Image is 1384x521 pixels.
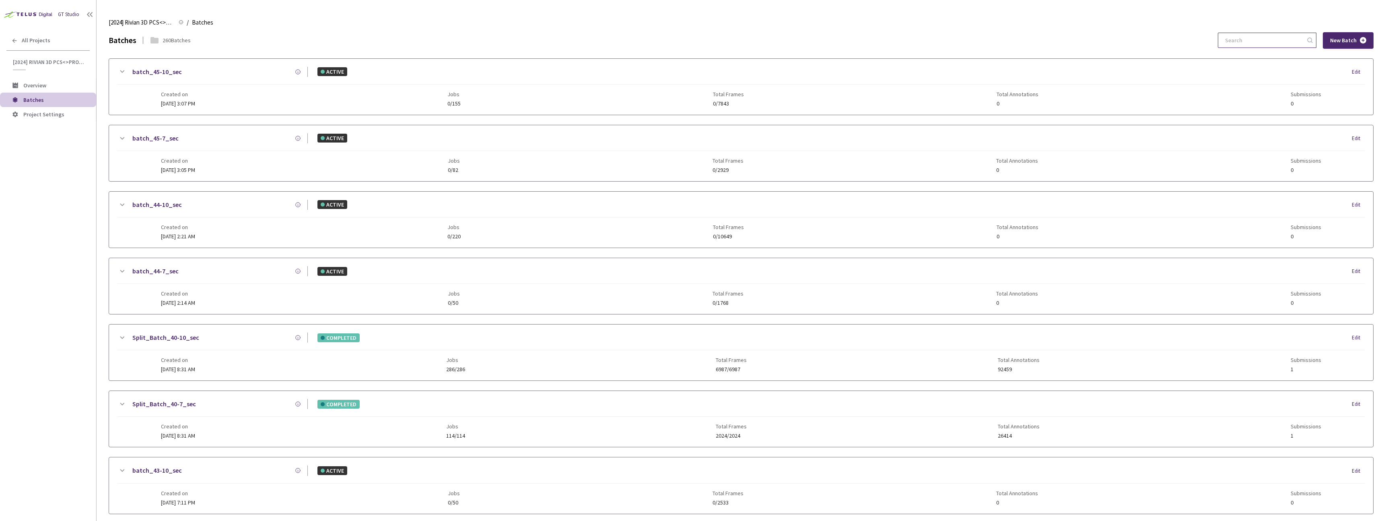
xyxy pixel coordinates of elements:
a: batch_44-7_sec [132,266,179,276]
div: batch_44-7_secACTIVEEditCreated on[DATE] 2:14 AMJobs0/50Total Frames0/1768Total Annotations0Submi... [109,258,1373,314]
span: [DATE] 2:21 AM [161,233,195,240]
span: Jobs [447,91,461,97]
span: 0 [997,101,1038,107]
span: 92459 [998,366,1040,372]
span: [DATE] 8:31 AM [161,366,195,373]
a: batch_43-10_sec [132,465,182,476]
span: 0 [1291,500,1321,506]
span: Jobs [447,224,461,230]
span: Total Frames [713,91,744,97]
span: Created on [161,357,195,363]
span: Total Annotations [996,157,1038,164]
div: ACTIVE [317,466,347,475]
span: Jobs [448,490,460,496]
span: [DATE] 2:14 AM [161,299,195,306]
span: 0 [996,167,1038,173]
span: 0 [1291,300,1321,306]
span: Overview [23,82,46,89]
span: Total Annotations [997,91,1038,97]
div: ACTIVE [317,200,347,209]
span: Submissions [1291,357,1321,363]
span: Total Frames [716,357,747,363]
a: batch_45-7_sec [132,133,179,143]
span: Created on [161,157,195,164]
input: Search [1220,33,1306,48]
span: 1 [1291,366,1321,372]
span: 0/10649 [713,234,744,240]
span: Jobs [446,357,465,363]
div: batch_43-10_secACTIVEEditCreated on[DATE] 7:11 PMJobs0/50Total Frames0/2533Total Annotations0Subm... [109,457,1373,513]
span: Batches [23,96,44,103]
span: 0 [997,234,1038,240]
span: Created on [161,490,195,496]
div: batch_45-10_secACTIVEEditCreated on[DATE] 3:07 PMJobs0/155Total Frames0/7843Total Annotations0Sub... [109,59,1373,115]
li: / [187,18,189,27]
div: 260 Batches [163,36,191,44]
span: 0/220 [447,234,461,240]
div: ACTIVE [317,267,347,276]
div: Split_Batch_40-10_secCOMPLETEDEditCreated on[DATE] 8:31 AMJobs286/286Total Frames6987/6987Total A... [109,325,1373,380]
div: batch_44-10_secACTIVEEditCreated on[DATE] 2:21 AMJobs0/220Total Frames0/10649Total Annotations0Su... [109,192,1373,248]
span: Batches [192,18,213,27]
div: Edit [1352,467,1365,475]
div: batch_45-7_secACTIVEEditCreated on[DATE] 3:05 PMJobs0/82Total Frames0/2929Total Annotations0Submi... [109,125,1373,181]
a: Split_Batch_40-7_sec [132,399,196,409]
span: Total Annotations [996,290,1038,297]
span: Project Settings [23,111,64,118]
span: 0/2929 [713,167,743,173]
div: Edit [1352,134,1365,143]
span: 0/155 [447,101,461,107]
span: Created on [161,290,195,297]
span: 26414 [998,433,1040,439]
div: Edit [1352,334,1365,342]
span: Created on [161,91,195,97]
span: Total Annotations [998,357,1040,363]
span: 0 [1291,167,1321,173]
span: 6987/6987 [716,366,747,372]
span: Total Frames [713,224,744,230]
span: Submissions [1291,157,1321,164]
div: Edit [1352,68,1365,76]
span: 0 [996,500,1038,506]
span: 0/1768 [713,300,743,306]
div: Split_Batch_40-7_secCOMPLETEDEditCreated on[DATE] 8:31 AMJobs114/114Total Frames2024/2024Total An... [109,391,1373,447]
span: 0/50 [448,300,460,306]
span: Total Frames [713,290,743,297]
span: 0/7843 [713,101,744,107]
span: Total Frames [713,490,743,496]
div: Edit [1352,201,1365,209]
div: COMPLETED [317,400,360,409]
span: [DATE] 8:31 AM [161,432,195,439]
span: 0 [1291,101,1321,107]
div: Batches [109,35,136,46]
span: [DATE] 7:11 PM [161,499,195,506]
span: Jobs [448,290,460,297]
span: [DATE] 3:07 PM [161,100,195,107]
span: 0/50 [448,500,460,506]
a: batch_45-10_sec [132,67,182,77]
span: Total Annotations [998,423,1040,430]
span: 114/114 [446,433,465,439]
span: Submissions [1291,490,1321,496]
span: 2024/2024 [716,433,747,439]
span: 1 [1291,433,1321,439]
span: [2024] Rivian 3D PCS<>Production [13,59,85,66]
span: 286/286 [446,366,465,372]
div: ACTIVE [317,134,347,143]
span: Submissions [1291,423,1321,430]
span: 0 [996,300,1038,306]
span: 0/2533 [713,500,743,506]
div: COMPLETED [317,333,360,342]
a: Split_Batch_40-10_sec [132,333,199,343]
span: [DATE] 3:05 PM [161,166,195,174]
div: GT Studio [58,11,79,19]
span: Submissions [1291,290,1321,297]
span: 0 [1291,234,1321,240]
span: Submissions [1291,91,1321,97]
span: Total Annotations [996,490,1038,496]
span: Total Annotations [997,224,1038,230]
span: Total Frames [716,423,747,430]
span: New Batch [1330,37,1357,44]
span: Created on [161,224,195,230]
span: Jobs [446,423,465,430]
